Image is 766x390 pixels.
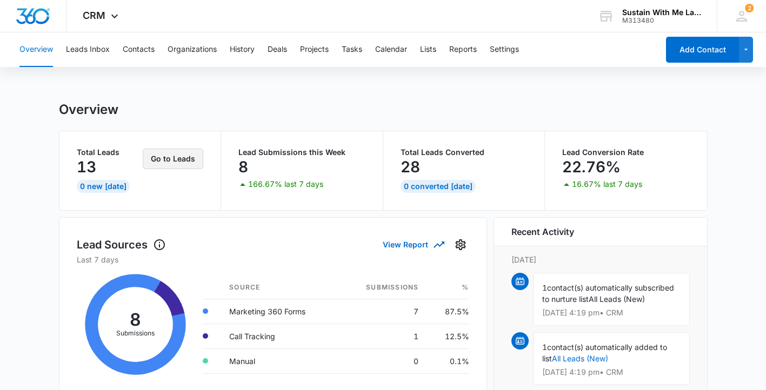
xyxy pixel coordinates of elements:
button: Overview [19,32,53,67]
p: Last 7 days [77,254,469,265]
p: [DATE] 4:19 pm • CRM [542,309,681,317]
td: 0 [339,348,427,373]
button: Go to Leads [143,149,203,169]
h1: Lead Sources [77,237,166,253]
span: All Leads (New) [589,294,645,304]
td: 0.1% [427,348,469,373]
td: 12.5% [427,324,469,348]
td: 7 [339,299,427,324]
td: Marketing 360 Forms [221,299,339,324]
div: notifications count [745,4,754,12]
p: [DATE] [511,254,690,265]
p: 16.67% last 7 days [572,180,642,188]
td: Manual [221,348,339,373]
p: 22.76% [562,158,621,176]
div: account id [622,17,701,24]
div: 0 New [DATE] [77,180,130,193]
span: 1 [542,283,547,292]
button: Projects [300,32,329,67]
p: Total Leads [77,149,141,156]
button: Settings [490,32,519,67]
button: Organizations [168,32,217,67]
p: Total Leads Converted [401,149,528,156]
p: Lead Conversion Rate [562,149,690,156]
p: 166.67% last 7 days [248,180,323,188]
button: Leads Inbox [66,32,110,67]
p: Lead Submissions this Week [238,149,365,156]
span: 2 [745,4,754,12]
button: Settings [452,236,469,253]
th: Submissions [339,276,427,299]
button: View Report [383,235,443,254]
p: 8 [238,158,248,176]
p: 28 [401,158,420,176]
td: Call Tracking [221,324,339,348]
p: [DATE] 4:19 pm • CRM [542,368,681,376]
th: % [427,276,469,299]
button: History [230,32,255,67]
p: 13 [77,158,96,176]
button: Add Contact [666,37,739,63]
h6: Recent Activity [511,225,574,238]
a: Go to Leads [143,154,203,163]
button: Reports [449,32,477,67]
a: All Leads (New) [552,354,608,363]
span: 1 [542,342,547,352]
button: Lists [420,32,436,67]
button: Contacts [123,32,155,67]
td: 1 [339,324,427,348]
th: Source [221,276,339,299]
div: account name [622,8,701,17]
button: Tasks [342,32,362,67]
span: contact(s) automatically subscribed to nurture list [542,283,674,304]
td: 87.5% [427,299,469,324]
span: contact(s) automatically added to list [542,342,667,363]
button: Calendar [375,32,407,67]
div: 0 Converted [DATE] [401,180,476,193]
span: CRM [83,10,105,21]
button: Deals [268,32,287,67]
h1: Overview [59,102,118,118]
